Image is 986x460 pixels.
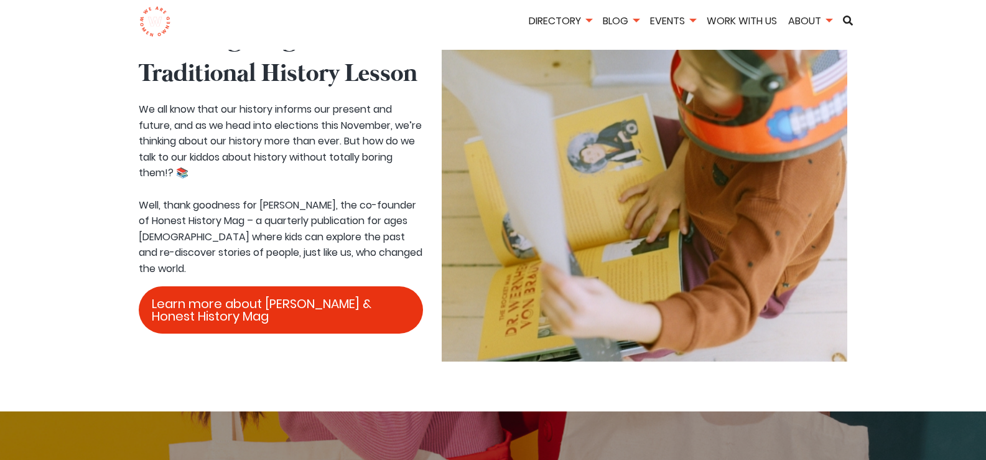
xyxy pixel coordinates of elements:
[784,13,836,31] li: About
[524,14,596,28] a: Directory
[524,13,596,31] li: Directory
[646,14,700,28] a: Events
[646,13,700,31] li: Events
[139,286,424,334] a: Learn more about [PERSON_NAME] & Honest History Mag
[598,13,643,31] li: Blog
[139,6,171,37] img: logo
[702,14,781,28] a: Work With Us
[598,14,643,28] a: Blog
[839,16,857,26] a: Search
[784,14,836,28] a: About
[139,101,424,277] p: We all know that our history informs our present and future, and as we head into elections this N...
